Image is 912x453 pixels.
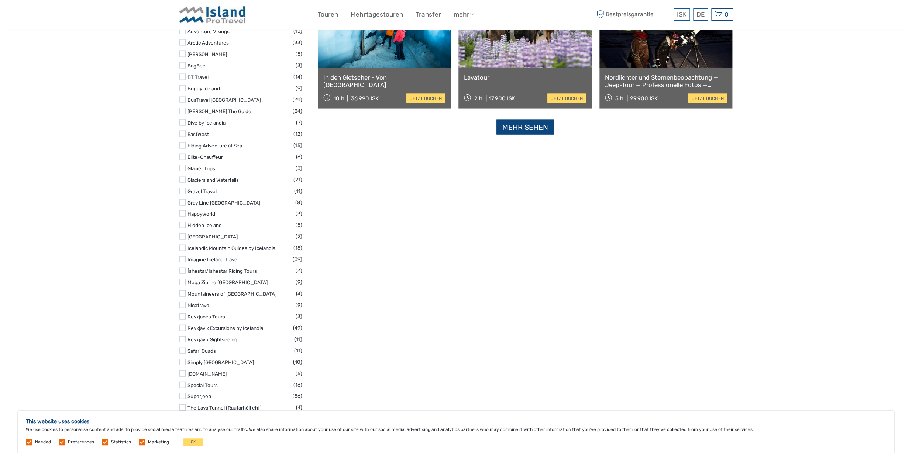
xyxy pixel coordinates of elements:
a: jetzt buchen [406,94,445,103]
span: (3) [296,266,302,275]
span: (33) [293,38,302,47]
span: (14) [293,73,302,81]
div: 17.900 ISK [489,95,515,102]
span: (39) [293,95,302,104]
span: (56) [293,392,302,400]
a: Imagine Iceland Travel [187,257,238,262]
span: 2 h [474,95,482,102]
a: In den Gletscher - Von [GEOGRAPHIC_DATA] [323,74,445,89]
span: (10) [293,358,302,366]
span: (21) [293,175,302,184]
a: Elite-Chauffeur [187,154,223,160]
a: Elding Adventure at Sea [187,143,242,149]
span: (9) [296,84,302,93]
span: 5 h [615,95,623,102]
span: (5) [296,369,302,378]
a: Nordlichter und Sternenbeobachtung — Jeep-Tour — Professionelle Fotos — Kostenlose Wiederholung [605,74,727,89]
span: (9) [296,301,302,309]
span: (5) [296,50,302,58]
label: Marketing [148,439,169,445]
img: Iceland ProTravel [179,6,246,24]
a: Simply [GEOGRAPHIC_DATA] [187,359,254,365]
a: jetzt buchen [547,94,586,103]
span: (6) [296,153,302,161]
span: (11) [294,335,302,344]
a: Mehr sehen [496,120,554,135]
a: Mountaineers of [GEOGRAPHIC_DATA] [187,291,276,297]
span: (39) [293,255,302,264]
a: Mehrtagestouren [351,9,403,20]
a: BusTravel [GEOGRAPHIC_DATA] [187,97,261,103]
a: BT Travel [187,74,209,80]
a: Lavatour [464,74,586,81]
span: (3) [296,61,302,70]
span: (7) [296,118,302,127]
a: Happyworld [187,211,215,217]
span: (3) [296,164,302,173]
a: Safari Quads [187,348,216,354]
span: Bestpreisgarantie [595,8,672,21]
a: Reykjavik Sightseeing [187,337,237,342]
a: [DOMAIN_NAME] [187,371,227,377]
a: Nicetravel [187,302,210,308]
a: Gravel Travel [187,188,217,194]
a: BagBee [187,63,206,69]
a: Hidden Iceland [187,222,222,228]
div: We use cookies to personalise content and ads, to provide social media features and to analyse ou... [18,411,894,453]
span: (49) [293,324,302,332]
a: Íshestar/Ishestar Riding Tours [187,268,257,274]
span: 10 h [333,95,344,102]
span: (9) [296,278,302,286]
div: 36.990 ISK [351,95,378,102]
a: Gray Line [GEOGRAPHIC_DATA] [187,200,260,206]
a: Reykjanes Tours [187,314,225,320]
a: Glaciers and Waterfalls [187,177,239,183]
div: 29.900 ISK [630,95,658,102]
a: Reykjavik Excursions by Icelandia [187,325,263,331]
a: Adventure Vikings [187,28,230,34]
a: Special Tours [187,382,218,388]
a: jetzt buchen [688,94,727,103]
a: Buggy Iceland [187,86,220,91]
a: Transfer [416,9,441,20]
span: (16) [293,381,302,389]
span: (15) [293,244,302,252]
span: (4) [296,403,302,412]
span: (5) [296,221,302,229]
span: (11) [294,187,302,195]
span: 0 [723,11,730,18]
a: Mega Zipline [GEOGRAPHIC_DATA] [187,279,268,285]
span: (12) [293,130,302,138]
a: Glacier Trips [187,165,215,171]
span: (3) [296,312,302,321]
label: Statistics [111,439,131,445]
span: (4) [296,289,302,298]
span: (3) [296,209,302,218]
a: [GEOGRAPHIC_DATA] [187,234,238,240]
a: The Lava Tunnel (Raufarhóll ehf) [187,405,262,411]
a: EastWest [187,131,209,137]
label: Preferences [68,439,94,445]
a: Arctic Adventures [187,40,229,46]
span: (11) [294,346,302,355]
span: ISK [677,11,686,18]
label: Needed [35,439,51,445]
a: Superjeep [187,393,211,399]
a: mehr [454,9,474,20]
a: Dive by Icelandia [187,120,226,126]
span: (8) [295,198,302,207]
a: [PERSON_NAME] [187,51,227,57]
button: OK [183,438,203,446]
span: (2) [296,232,302,241]
span: (24) [293,107,302,115]
a: Icelandic Mountain Guides by Icelandia [187,245,275,251]
div: DE [693,8,708,21]
a: Touren [318,9,338,20]
a: [PERSON_NAME] The Guide [187,108,251,114]
h5: This website uses cookies [26,418,886,425]
span: (15) [293,141,302,150]
span: (13) [293,27,302,35]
